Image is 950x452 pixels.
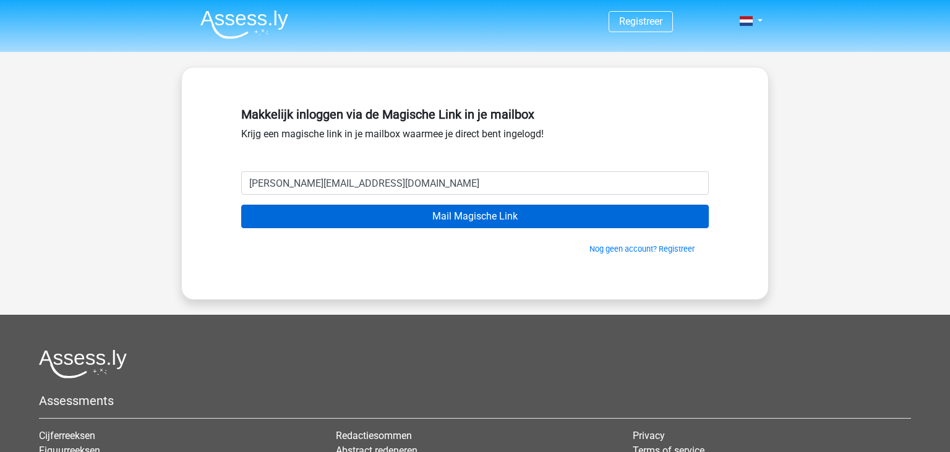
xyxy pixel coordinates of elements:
img: Assessly logo [39,349,127,378]
input: Mail Magische Link [241,205,709,228]
h5: Assessments [39,393,911,408]
div: Krijg een magische link in je mailbox waarmee je direct bent ingelogd! [241,102,709,171]
a: Redactiesommen [336,430,412,441]
a: Privacy [633,430,665,441]
img: Assessly [200,10,288,39]
h5: Makkelijk inloggen via de Magische Link in je mailbox [241,107,709,122]
a: Nog geen account? Registreer [589,244,695,254]
a: Cijferreeksen [39,430,95,441]
a: Registreer [619,15,662,27]
input: Email [241,171,709,195]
